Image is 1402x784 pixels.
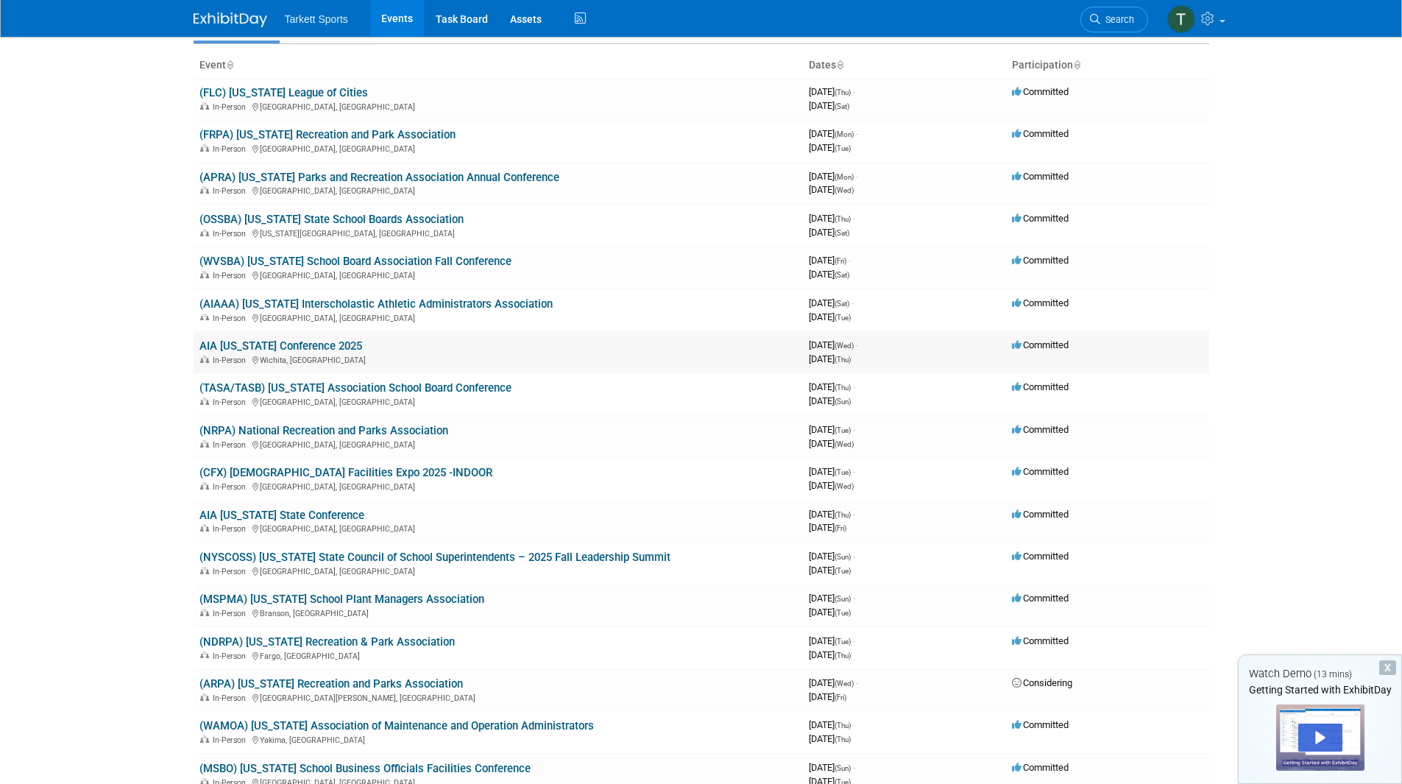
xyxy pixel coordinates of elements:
[226,59,233,71] a: Sort by Event Name
[853,424,855,435] span: -
[835,553,851,561] span: (Sun)
[835,426,851,434] span: (Tue)
[835,468,851,476] span: (Tue)
[213,144,250,154] span: In-Person
[835,693,846,702] span: (Fri)
[809,649,851,660] span: [DATE]
[199,381,511,395] a: (TASA/TASB) [US_STATE] Association School Board Conference
[1167,5,1195,33] img: Trevor Zarybnicky
[213,356,250,365] span: In-Person
[200,482,209,490] img: In-Person Event
[199,213,464,226] a: (OSSBA) [US_STATE] State School Boards Association
[809,311,851,322] span: [DATE]
[213,102,250,112] span: In-Person
[853,381,855,392] span: -
[199,353,797,365] div: Wichita, [GEOGRAPHIC_DATA]
[853,86,855,97] span: -
[200,567,209,574] img: In-Person Event
[200,102,209,110] img: In-Person Event
[809,691,846,702] span: [DATE]
[809,269,849,280] span: [DATE]
[200,356,209,363] img: In-Person Event
[809,677,858,688] span: [DATE]
[199,255,511,268] a: (WVSBA) [US_STATE] School Board Association Fall Conference
[836,59,843,71] a: Sort by Start Date
[199,184,797,196] div: [GEOGRAPHIC_DATA], [GEOGRAPHIC_DATA]
[835,482,854,490] span: (Wed)
[1100,14,1134,25] span: Search
[1012,509,1069,520] span: Committed
[213,186,250,196] span: In-Person
[213,567,250,576] span: In-Person
[213,398,250,407] span: In-Person
[809,395,851,406] span: [DATE]
[200,735,209,743] img: In-Person Event
[809,255,851,266] span: [DATE]
[1239,682,1401,697] div: Getting Started with ExhibitDay
[285,13,348,25] span: Tarkett Sports
[1012,339,1069,350] span: Committed
[835,356,851,364] span: (Thu)
[199,719,594,732] a: (WAMOA) [US_STATE] Association of Maintenance and Operation Administrators
[213,524,250,534] span: In-Person
[835,173,854,181] span: (Mon)
[1012,424,1069,435] span: Committed
[809,733,851,744] span: [DATE]
[200,229,209,236] img: In-Person Event
[213,693,250,703] span: In-Person
[200,271,209,278] img: In-Person Event
[199,424,448,437] a: (NRPA) National Recreation and Parks Association
[199,607,797,618] div: Branson, [GEOGRAPHIC_DATA]
[1314,669,1352,679] span: (13 mins)
[199,593,484,606] a: (MSPMA) [US_STATE] School Plant Managers Association
[853,466,855,477] span: -
[853,635,855,646] span: -
[1080,7,1148,32] a: Search
[199,762,531,775] a: (MSBO) [US_STATE] School Business Officials Facilities Conference
[835,567,851,575] span: (Tue)
[853,551,855,562] span: -
[1012,762,1069,773] span: Committed
[199,227,797,239] div: [US_STATE][GEOGRAPHIC_DATA], [GEOGRAPHIC_DATA]
[1012,677,1072,688] span: Considering
[199,677,463,691] a: (ARPA) [US_STATE] Recreation and Parks Association
[835,651,851,660] span: (Thu)
[856,128,858,139] span: -
[213,440,250,450] span: In-Person
[835,721,851,730] span: (Thu)
[213,271,250,280] span: In-Person
[809,480,854,491] span: [DATE]
[1006,53,1209,78] th: Participation
[1012,255,1069,266] span: Committed
[199,733,797,745] div: Yakima, [GEOGRAPHIC_DATA]
[199,100,797,112] div: [GEOGRAPHIC_DATA], [GEOGRAPHIC_DATA]
[835,257,846,265] span: (Fri)
[835,440,854,448] span: (Wed)
[200,651,209,659] img: In-Person Event
[1012,213,1069,224] span: Committed
[856,677,858,688] span: -
[835,342,854,350] span: (Wed)
[835,595,851,603] span: (Sun)
[835,735,851,744] span: (Thu)
[835,511,851,519] span: (Thu)
[856,171,858,182] span: -
[1012,128,1069,139] span: Committed
[200,440,209,448] img: In-Person Event
[809,607,851,618] span: [DATE]
[1012,297,1069,308] span: Committed
[199,691,797,703] div: [GEOGRAPHIC_DATA][PERSON_NAME], [GEOGRAPHIC_DATA]
[199,86,368,99] a: (FLC) [US_STATE] League of Cities
[809,762,855,773] span: [DATE]
[853,719,855,730] span: -
[199,522,797,534] div: [GEOGRAPHIC_DATA], [GEOGRAPHIC_DATA]
[199,438,797,450] div: [GEOGRAPHIC_DATA], [GEOGRAPHIC_DATA]
[213,482,250,492] span: In-Person
[809,522,846,533] span: [DATE]
[809,142,851,153] span: [DATE]
[835,314,851,322] span: (Tue)
[853,593,855,604] span: -
[1379,660,1396,675] div: Dismiss
[809,171,858,182] span: [DATE]
[809,466,855,477] span: [DATE]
